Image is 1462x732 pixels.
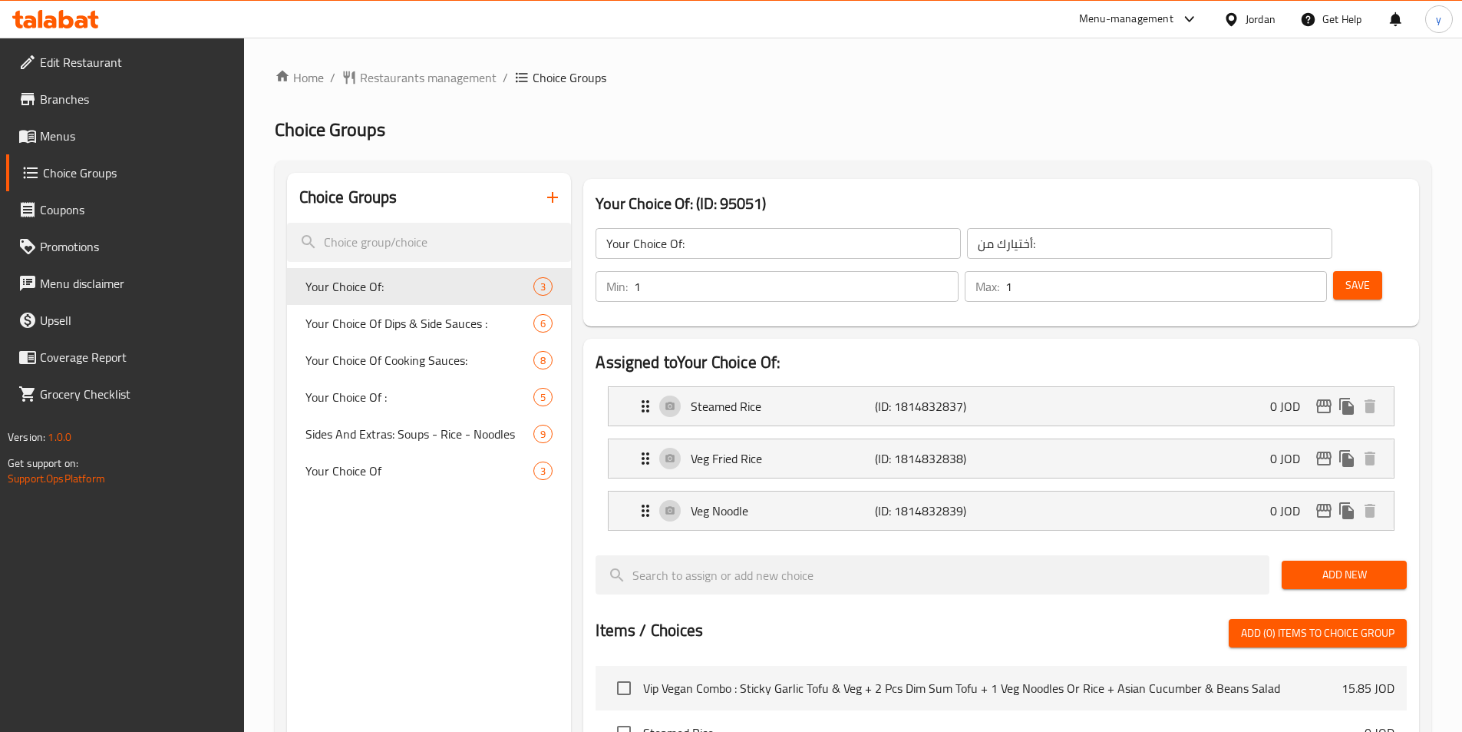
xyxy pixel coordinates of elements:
[608,672,640,704] span: Select choice
[534,280,552,294] span: 3
[287,223,572,262] input: search
[875,397,998,416] p: (ID: 1814832837)
[596,191,1407,216] h3: Your Choice Of: (ID: 95051)
[533,277,553,296] div: Choices
[6,118,244,154] a: Menus
[1312,395,1335,418] button: edit
[1246,11,1276,28] div: Jordan
[534,464,552,479] span: 3
[305,351,534,369] span: Your Choice Of Cooking Sauces:
[1312,499,1335,522] button: edit
[287,342,572,379] div: Your Choice Of Cooking Sauces:8
[43,164,232,182] span: Choice Groups
[287,268,572,305] div: Your Choice Of:3
[596,485,1407,537] li: Expand
[330,68,335,87] li: /
[596,380,1407,432] li: Expand
[40,90,232,108] span: Branches
[342,68,497,87] a: Restaurants management
[596,555,1269,595] input: search
[6,44,244,81] a: Edit Restaurant
[299,186,398,209] h2: Choice Groups
[6,302,244,339] a: Upsell
[40,53,232,71] span: Edit Restaurant
[534,427,552,442] span: 9
[691,397,874,416] p: Steamed Rice
[1312,447,1335,470] button: edit
[533,351,553,369] div: Choices
[533,68,606,87] span: Choice Groups
[596,432,1407,485] li: Expand
[1358,447,1381,470] button: delete
[1241,624,1394,643] span: Add (0) items to choice group
[6,81,244,118] a: Branches
[40,200,232,219] span: Coupons
[1345,276,1370,295] span: Save
[1342,679,1394,697] p: 15.85 JOD
[503,68,508,87] li: /
[1229,619,1407,648] button: Add (0) items to choice group
[533,462,553,480] div: Choices
[8,427,45,447] span: Version:
[1282,561,1407,589] button: Add New
[1436,11,1441,28] span: y
[305,388,534,406] span: Your Choice Of :
[643,679,1342,697] span: Vip Vegan Combo : Sticky Garlic Tofu & Veg + 2 Pcs Dim Sum Tofu + 1 Veg Noodles Or Rice + Asian C...
[596,619,703,642] h2: Items / Choices
[1358,499,1381,522] button: delete
[1270,502,1312,520] p: 0 JOD
[8,453,78,473] span: Get support on:
[6,154,244,191] a: Choice Groups
[534,316,552,331] span: 6
[305,462,534,480] span: Your Choice Of
[1270,397,1312,416] p: 0 JOD
[40,127,232,145] span: Menus
[305,314,534,333] span: Your Choice Of Dips & Side Sauces :
[1294,565,1394,585] span: Add New
[596,351,1407,374] h2: Assigned to Your Choice Of:
[40,348,232,366] span: Coverage Report
[1335,395,1358,418] button: duplicate
[534,390,552,405] span: 5
[6,265,244,302] a: Menu disclaimer
[287,416,572,452] div: Sides And Extras: Soups - Rice - Noodles9
[1335,499,1358,522] button: duplicate
[275,68,1431,87] nav: breadcrumb
[40,274,232,293] span: Menu disclaimer
[287,305,572,342] div: Your Choice Of Dips & Side Sauces :6
[40,385,232,403] span: Grocery Checklist
[533,388,553,406] div: Choices
[1270,449,1312,468] p: 0 JOD
[6,376,244,412] a: Grocery Checklist
[287,379,572,416] div: Your Choice Of :5
[609,387,1394,426] div: Expand
[533,425,553,443] div: Choices
[691,449,874,468] p: Veg Fried Rice
[40,311,232,330] span: Upsell
[533,314,553,333] div: Choices
[1358,395,1381,418] button: delete
[275,68,324,87] a: Home
[360,68,497,87] span: Restaurants management
[691,502,874,520] p: Veg Noodle
[48,427,71,447] span: 1.0.0
[40,237,232,256] span: Promotions
[1335,447,1358,470] button: duplicate
[1079,10,1173,28] div: Menu-management
[305,277,534,296] span: Your Choice Of:
[8,469,105,489] a: Support.OpsPlatform
[875,502,998,520] p: (ID: 1814832839)
[287,452,572,489] div: Your Choice Of3
[6,339,244,376] a: Coverage Report
[534,353,552,368] span: 8
[6,191,244,228] a: Coupons
[875,449,998,468] p: (ID: 1814832838)
[6,228,244,265] a: Promotions
[609,439,1394,478] div: Expand
[609,492,1394,530] div: Expand
[305,425,534,443] span: Sides And Extras: Soups - Rice - Noodles
[606,277,628,296] p: Min:
[1333,271,1382,300] button: Save
[275,112,385,147] span: Choice Groups
[975,277,999,296] p: Max:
